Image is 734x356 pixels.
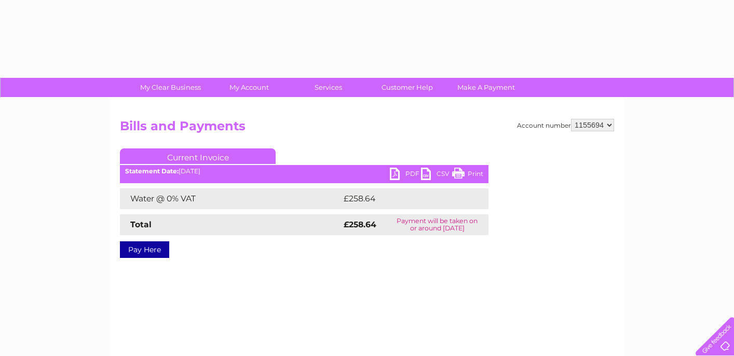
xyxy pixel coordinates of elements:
[120,168,488,175] div: [DATE]
[364,78,450,97] a: Customer Help
[443,78,529,97] a: Make A Payment
[517,119,614,131] div: Account number
[130,220,152,229] strong: Total
[120,148,276,164] a: Current Invoice
[390,168,421,183] a: PDF
[344,220,376,229] strong: £258.64
[386,214,488,235] td: Payment will be taken on or around [DATE]
[207,78,292,97] a: My Account
[120,241,169,258] a: Pay Here
[286,78,371,97] a: Services
[120,188,341,209] td: Water @ 0% VAT
[120,119,614,139] h2: Bills and Payments
[421,168,452,183] a: CSV
[341,188,470,209] td: £258.64
[452,168,483,183] a: Print
[125,167,179,175] b: Statement Date:
[128,78,213,97] a: My Clear Business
